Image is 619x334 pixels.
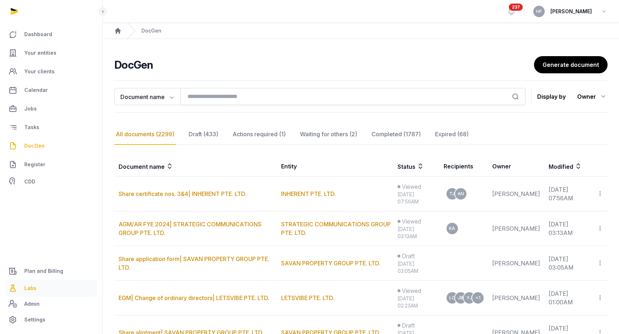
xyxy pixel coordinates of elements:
a: Admin [6,297,97,311]
span: JB [458,296,463,300]
th: Document name [114,156,277,177]
div: All documents (2299) [114,124,176,145]
span: Draft [402,321,415,330]
span: KA [449,226,455,231]
th: Recipients [439,156,488,177]
a: Tasks [6,119,97,136]
div: DocGen [141,27,161,34]
a: SAVAN PROPERTY GROUP PTE. LTD. [281,260,380,267]
span: Dashboard [24,30,52,39]
div: Completed (1787) [370,124,422,145]
span: [PERSON_NAME] [550,7,592,16]
span: Calendar [24,86,48,94]
th: Entity [277,156,393,177]
th: Modified [544,156,608,177]
a: Plan and Billing [6,262,97,280]
span: Register [24,160,45,169]
a: DocGen [6,137,97,154]
td: [PERSON_NAME] [488,177,544,211]
td: [DATE] 07:56AM [544,177,593,211]
a: EGM| Change of ordinary directors| LETSVIBE PTE. LTD. [119,294,269,301]
div: Owner [577,91,608,102]
span: DocGen [24,142,45,150]
div: Waiting for others (2) [299,124,359,145]
a: Jobs [6,100,97,117]
span: CDD [24,177,35,186]
th: Status [393,156,439,177]
div: [DATE] 02:23AM [398,295,435,309]
a: Calendar [6,82,97,99]
div: Draft (433) [187,124,220,145]
td: [PERSON_NAME] [488,246,544,281]
th: Owner [488,156,544,177]
span: Viewed [402,217,421,226]
span: Admin [24,300,40,308]
span: Settings [24,315,45,324]
div: Actions required (1) [231,124,287,145]
span: Viewed [402,182,421,191]
td: [PERSON_NAME] [488,281,544,315]
a: Generate document [534,56,608,73]
span: YJ [466,296,472,300]
span: 237 [509,4,523,11]
td: [PERSON_NAME] [488,211,544,246]
a: AGM/AR FYE 2024| STRATEGIC COMMUNICATIONS GROUP PTE. LTD. [119,221,261,236]
td: [DATE] 01:00AM [544,281,593,315]
div: [DATE] 03:05AM [398,260,435,275]
h2: DocGen [114,58,534,71]
span: AN [458,192,464,196]
a: INHERENT PTE. LTD. [281,190,336,197]
a: Share application form| SAVAN PROPERTY GROUP PTE. LTD. [119,255,269,271]
button: Document name [114,88,180,105]
span: Labs [24,284,36,293]
a: Dashboard [6,26,97,43]
a: Register [6,156,97,173]
nav: Breadcrumb [103,23,619,39]
span: +1 [475,296,480,300]
span: LC [449,296,455,300]
a: CDD [6,175,97,189]
span: Your entities [24,49,56,57]
span: Viewed [402,286,421,295]
button: HF [533,6,545,17]
p: Display by [537,91,566,102]
a: LETSVIBE PTE. LTD. [281,294,334,301]
td: [DATE] 03:13AM [544,211,593,246]
nav: Tabs [114,124,608,145]
div: [DATE] 03:13AM [398,226,435,240]
span: Draft [402,252,415,260]
span: HF [536,9,542,14]
span: TJ [449,192,455,196]
a: Your clients [6,63,97,80]
div: [DATE] 07:56AM [398,191,435,205]
span: Your clients [24,67,55,76]
a: STRATEGIC COMMUNICATIONS GROUP PTE. LTD. [281,221,391,236]
span: Plan and Billing [24,267,63,275]
div: Expired (68) [434,124,470,145]
span: Tasks [24,123,39,132]
a: Settings [6,311,97,328]
td: [DATE] 03:05AM [544,246,593,281]
a: Labs [6,280,97,297]
a: Share certificate nos. 3&4| INHERENT PTE. LTD. [119,190,246,197]
a: Your entities [6,44,97,62]
span: Jobs [24,104,37,113]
